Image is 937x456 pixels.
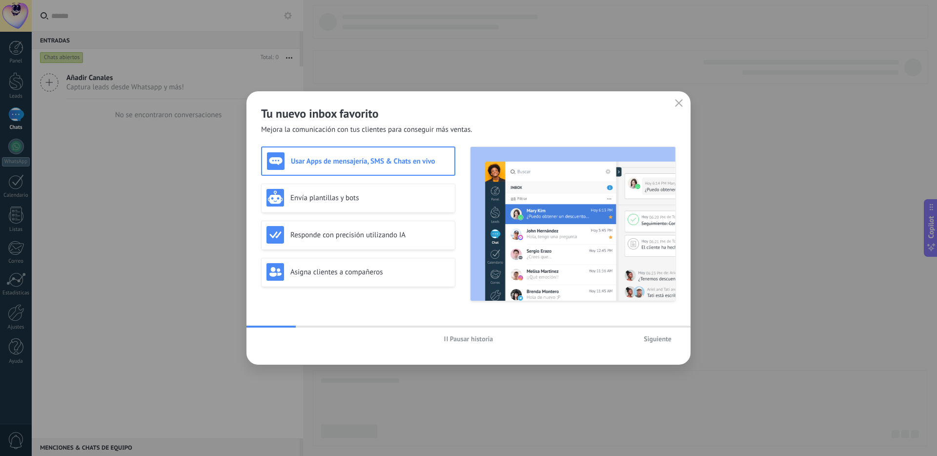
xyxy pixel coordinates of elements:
[644,335,672,342] span: Siguiente
[639,332,676,346] button: Siguiente
[440,332,498,346] button: Pausar historia
[261,106,676,121] h2: Tu nuevo inbox favorito
[261,125,472,135] span: Mejora la comunicación con tus clientes para conseguir más ventas.
[290,230,450,240] h3: Responde con precisión utilizando IA
[290,268,450,277] h3: Asigna clientes a compañeros
[291,157,449,166] h3: Usar Apps de mensajería, SMS & Chats en vivo
[290,193,450,203] h3: Envía plantillas y bots
[450,335,493,342] span: Pausar historia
